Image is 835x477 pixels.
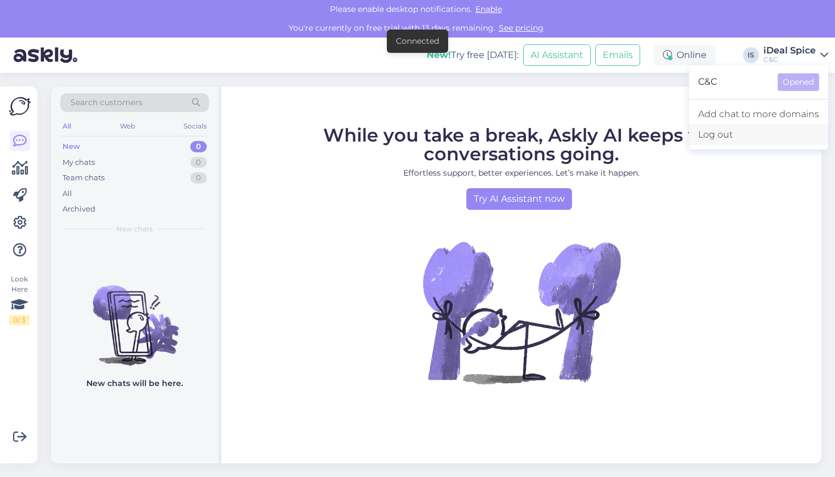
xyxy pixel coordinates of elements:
div: My chats [62,157,95,168]
img: No chats [51,265,218,367]
span: C&C [698,73,769,91]
span: Enable [472,4,506,14]
span: While you take a break, Askly AI keeps the conversations going. [323,124,720,165]
div: 0 / 3 [9,315,30,325]
button: AI Assistant [523,44,591,66]
div: New [62,141,80,152]
div: Socials [181,119,209,134]
p: Effortless support, better experiences. Let’s make it happen. [272,167,771,179]
a: Try AI Assistant now [466,188,572,210]
div: Web [118,119,137,134]
div: Online [654,45,716,65]
div: 0 [190,172,207,184]
span: Search customers [70,97,143,109]
div: Team chats [62,172,105,184]
a: See pricing [495,23,547,33]
button: Opened [778,73,819,91]
div: Try free [DATE]: [427,48,519,62]
div: 0 [190,141,207,152]
div: Log out [689,125,828,145]
span: New chats [116,224,153,234]
div: All [60,119,73,134]
div: All [62,188,72,200]
p: New chats will be here. [86,378,183,389]
div: iDeal Spice [763,46,816,55]
img: Askly Logo [9,96,31,117]
div: C&C [763,55,816,64]
img: No Chat active [419,210,624,414]
div: IS [743,47,759,63]
div: Look Here [9,274,30,325]
button: Emails [595,44,640,66]
div: Archived [62,204,95,215]
a: Add chat to more domains [689,104,828,125]
a: iDeal SpiceC&C [763,46,828,64]
div: 0 [190,157,207,168]
div: Connected [396,35,439,47]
